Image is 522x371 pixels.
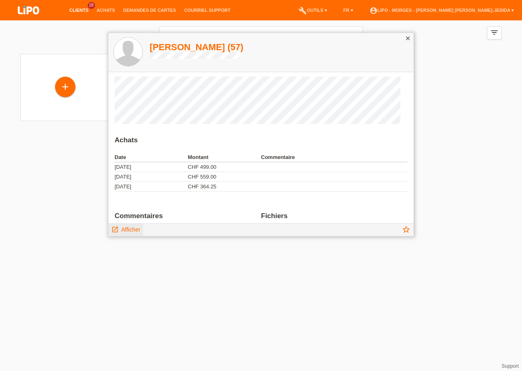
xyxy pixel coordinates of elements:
td: CHF 364.25 [188,182,261,192]
i: close [405,35,411,42]
i: launch [111,226,119,233]
a: Support [502,363,519,369]
a: FR ▾ [339,8,357,13]
i: star_border [402,225,411,234]
a: Clients [65,8,93,13]
th: Date [115,152,188,162]
a: account_circleLIPO - Morges - [PERSON_NAME] [PERSON_NAME]-Jedida ▾ [365,8,518,13]
td: [DATE] [115,182,188,192]
a: Courriel Support [180,8,234,13]
h2: Fichiers [261,212,407,224]
td: [DATE] [115,172,188,182]
td: CHF 499.00 [188,162,261,172]
i: filter_list [490,28,499,37]
td: [DATE] [115,162,188,172]
a: [PERSON_NAME] (57) [150,42,243,52]
a: Demandes de cartes [119,8,180,13]
h2: Commentaires [115,212,255,224]
a: Achats [93,8,119,13]
span: Afficher [121,226,140,233]
a: LIPO pay [8,17,49,23]
a: star_border [402,226,411,236]
th: Montant [188,152,261,162]
input: Recherche... [159,26,363,46]
th: Commentaire [261,152,407,162]
span: 18 [88,2,95,9]
div: Enregistrer le client [55,80,75,94]
a: launch Afficher [111,224,140,234]
td: CHF 559.00 [188,172,261,182]
a: buildOutils ▾ [294,8,331,13]
h2: Achats [115,136,407,148]
i: close [349,31,359,41]
i: account_circle [369,7,378,15]
i: build [299,7,307,15]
